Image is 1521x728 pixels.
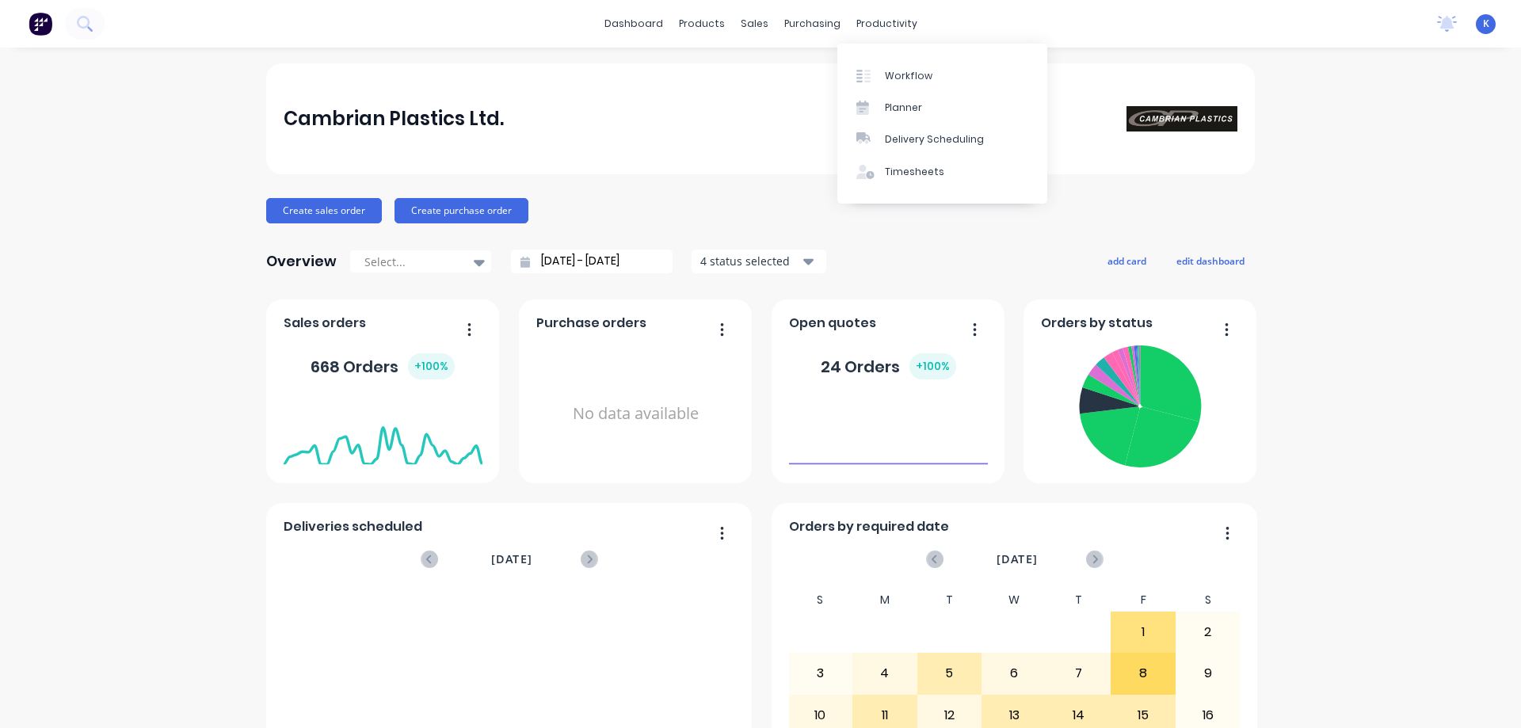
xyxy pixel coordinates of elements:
div: M [852,589,917,612]
div: + 100 % [909,353,956,379]
div: products [671,12,733,36]
div: sales [733,12,776,36]
div: 4 status selected [700,253,800,269]
div: 4 [853,654,917,693]
span: K [1483,17,1489,31]
div: T [917,589,982,612]
span: Orders by required date [789,517,949,536]
img: Factory [29,12,52,36]
span: Sales orders [284,314,366,333]
button: edit dashboard [1166,250,1255,271]
div: Planner [885,101,922,115]
a: dashboard [597,12,671,36]
div: Workflow [885,69,932,83]
button: 4 status selected [692,250,826,273]
a: Planner [837,92,1047,124]
span: [DATE] [997,551,1038,568]
span: Open quotes [789,314,876,333]
div: Cambrian Plastics Ltd. [284,103,504,135]
div: 5 [918,654,982,693]
a: Timesheets [837,156,1047,188]
div: 668 Orders [311,353,455,379]
div: 2 [1176,612,1240,652]
div: purchasing [776,12,848,36]
div: S [1176,589,1241,612]
div: Overview [266,246,337,277]
button: Create sales order [266,198,382,223]
span: Orders by status [1041,314,1153,333]
span: Purchase orders [536,314,646,333]
div: W [982,589,1046,612]
a: Delivery Scheduling [837,124,1047,155]
div: No data available [536,339,735,489]
div: 8 [1111,654,1175,693]
div: Timesheets [885,165,944,179]
span: Deliveries scheduled [284,517,422,536]
div: 1 [1111,612,1175,652]
div: T [1046,589,1111,612]
div: 9 [1176,654,1240,693]
div: 6 [982,654,1046,693]
div: + 100 % [408,353,455,379]
div: S [788,589,853,612]
button: add card [1097,250,1157,271]
span: [DATE] [491,551,532,568]
img: Cambrian Plastics Ltd. [1126,106,1237,131]
div: F [1111,589,1176,612]
button: Create purchase order [395,198,528,223]
div: 24 Orders [821,353,956,379]
div: 3 [789,654,852,693]
div: 7 [1047,654,1111,693]
div: productivity [848,12,925,36]
a: Workflow [837,59,1047,91]
div: Delivery Scheduling [885,132,984,147]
